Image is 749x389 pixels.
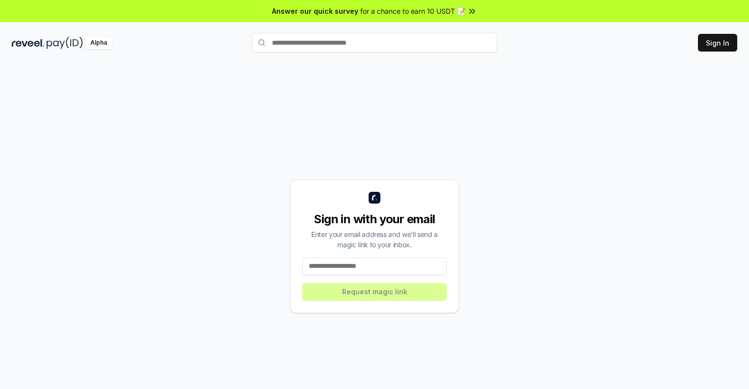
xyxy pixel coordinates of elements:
[698,34,737,52] button: Sign In
[369,192,380,204] img: logo_small
[302,229,447,250] div: Enter your email address and we’ll send a magic link to your inbox.
[47,37,83,49] img: pay_id
[360,6,465,16] span: for a chance to earn 10 USDT 📝
[12,37,45,49] img: reveel_dark
[272,6,358,16] span: Answer our quick survey
[85,37,112,49] div: Alpha
[302,211,447,227] div: Sign in with your email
